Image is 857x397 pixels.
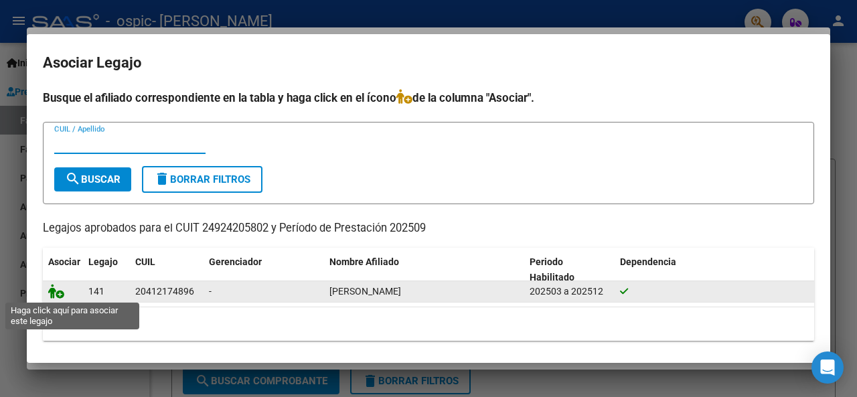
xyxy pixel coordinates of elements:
[329,286,401,297] span: MARTINEZ ALEXIS ALEJANDRO
[324,248,524,292] datatable-header-cell: Nombre Afiliado
[43,307,814,341] div: 1 registros
[154,171,170,187] mat-icon: delete
[43,248,83,292] datatable-header-cell: Asociar
[43,50,814,76] h2: Asociar Legajo
[530,284,609,299] div: 202503 a 202512
[615,248,815,292] datatable-header-cell: Dependencia
[530,256,574,283] span: Periodo Habilitado
[43,220,814,237] p: Legajos aprobados para el CUIT 24924205802 y Período de Prestación 202509
[204,248,324,292] datatable-header-cell: Gerenciador
[209,256,262,267] span: Gerenciador
[88,286,104,297] span: 141
[154,173,250,185] span: Borrar Filtros
[65,171,81,187] mat-icon: search
[329,256,399,267] span: Nombre Afiliado
[135,284,194,299] div: 20412174896
[135,256,155,267] span: CUIL
[88,256,118,267] span: Legajo
[524,248,615,292] datatable-header-cell: Periodo Habilitado
[83,248,130,292] datatable-header-cell: Legajo
[209,286,212,297] span: -
[142,166,262,193] button: Borrar Filtros
[811,351,844,384] div: Open Intercom Messenger
[54,167,131,191] button: Buscar
[130,248,204,292] datatable-header-cell: CUIL
[43,89,814,106] h4: Busque el afiliado correspondiente en la tabla y haga click en el ícono de la columna "Asociar".
[65,173,121,185] span: Buscar
[48,256,80,267] span: Asociar
[620,256,676,267] span: Dependencia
